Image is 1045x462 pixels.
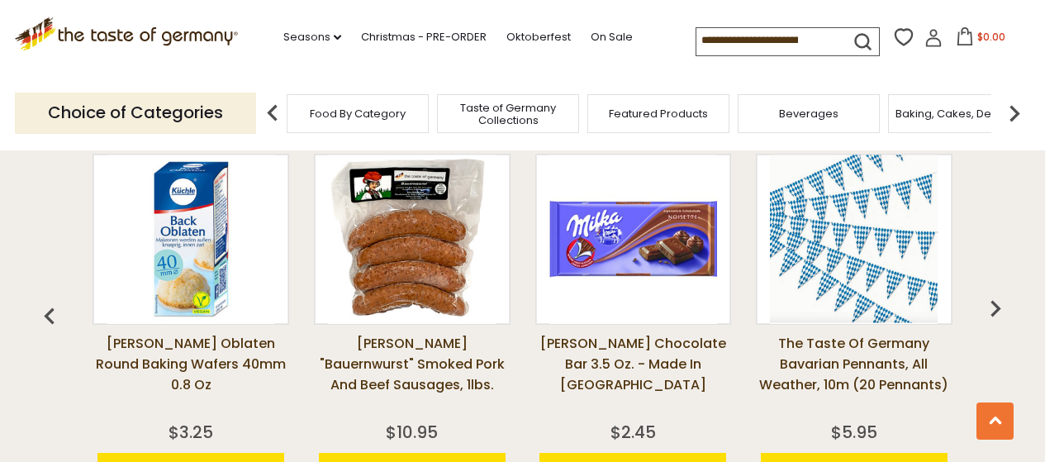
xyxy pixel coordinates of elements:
img: next arrow [998,97,1031,130]
div: $5.95 [831,420,877,445]
a: The Taste of Germany Bavarian Pennants, all weather, 10m (20 pennants) [756,333,952,416]
div: $10.95 [386,420,438,445]
a: [PERSON_NAME] "Bauernwurst" Smoked Pork and Beef Sausages, 1lbs. [314,333,511,416]
a: Baking, Cakes, Desserts [895,107,1024,120]
div: $3.25 [169,420,213,445]
button: $0.00 [946,27,1016,52]
a: [PERSON_NAME] Chocolate Bar 3.5 oz. - made in [GEOGRAPHIC_DATA] [535,333,732,416]
img: Binkert's [328,155,496,323]
img: Kuechle Oblaten Round Baking Wafers 40mm 0.8 oz [107,155,275,323]
p: Choice of Categories [15,93,256,133]
img: previous arrow [979,292,1012,325]
a: [PERSON_NAME] Oblaten Round Baking Wafers 40mm 0.8 oz [93,333,289,416]
img: The Taste of Germany Bavarian Pennants, all weather, 10m (20 pennants) [770,155,938,323]
div: $2.45 [610,420,656,445]
a: Christmas - PRE-ORDER [361,28,487,46]
img: Milka Noisette Chocolate Bar 3.5 oz. - made in Germany [549,155,717,323]
a: On Sale [591,28,633,46]
a: Seasons [283,28,341,46]
a: Taste of Germany Collections [442,102,574,126]
a: Beverages [779,107,838,120]
a: Oktoberfest [506,28,571,46]
img: previous arrow [256,97,289,130]
span: $0.00 [977,30,1005,44]
a: Featured Products [609,107,708,120]
a: Food By Category [310,107,406,120]
img: previous arrow [33,300,66,333]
